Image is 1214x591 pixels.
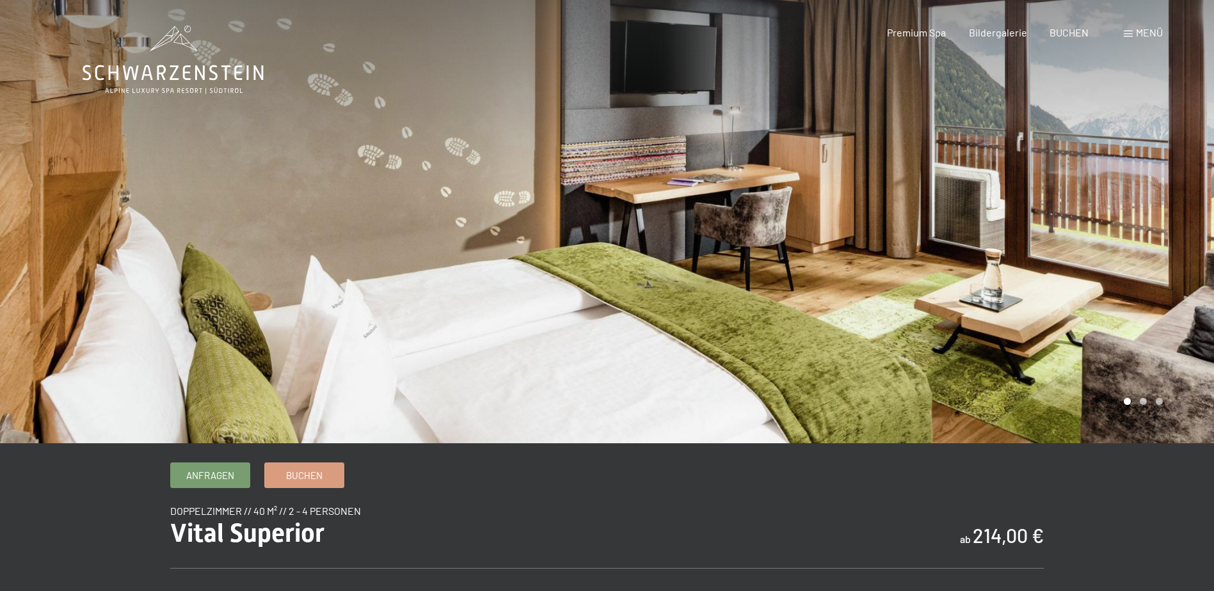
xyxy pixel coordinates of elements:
a: Anfragen [171,463,250,487]
a: Bildergalerie [969,26,1027,38]
span: ab [960,533,971,545]
span: Menü [1136,26,1163,38]
span: Doppelzimmer // 40 m² // 2 - 4 Personen [170,505,361,517]
a: Premium Spa [887,26,946,38]
span: Anfragen [186,469,234,482]
a: Buchen [265,463,344,487]
span: Buchen [286,469,323,482]
b: 214,00 € [973,524,1044,547]
a: BUCHEN [1050,26,1089,38]
span: Vital Superior [170,518,324,548]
